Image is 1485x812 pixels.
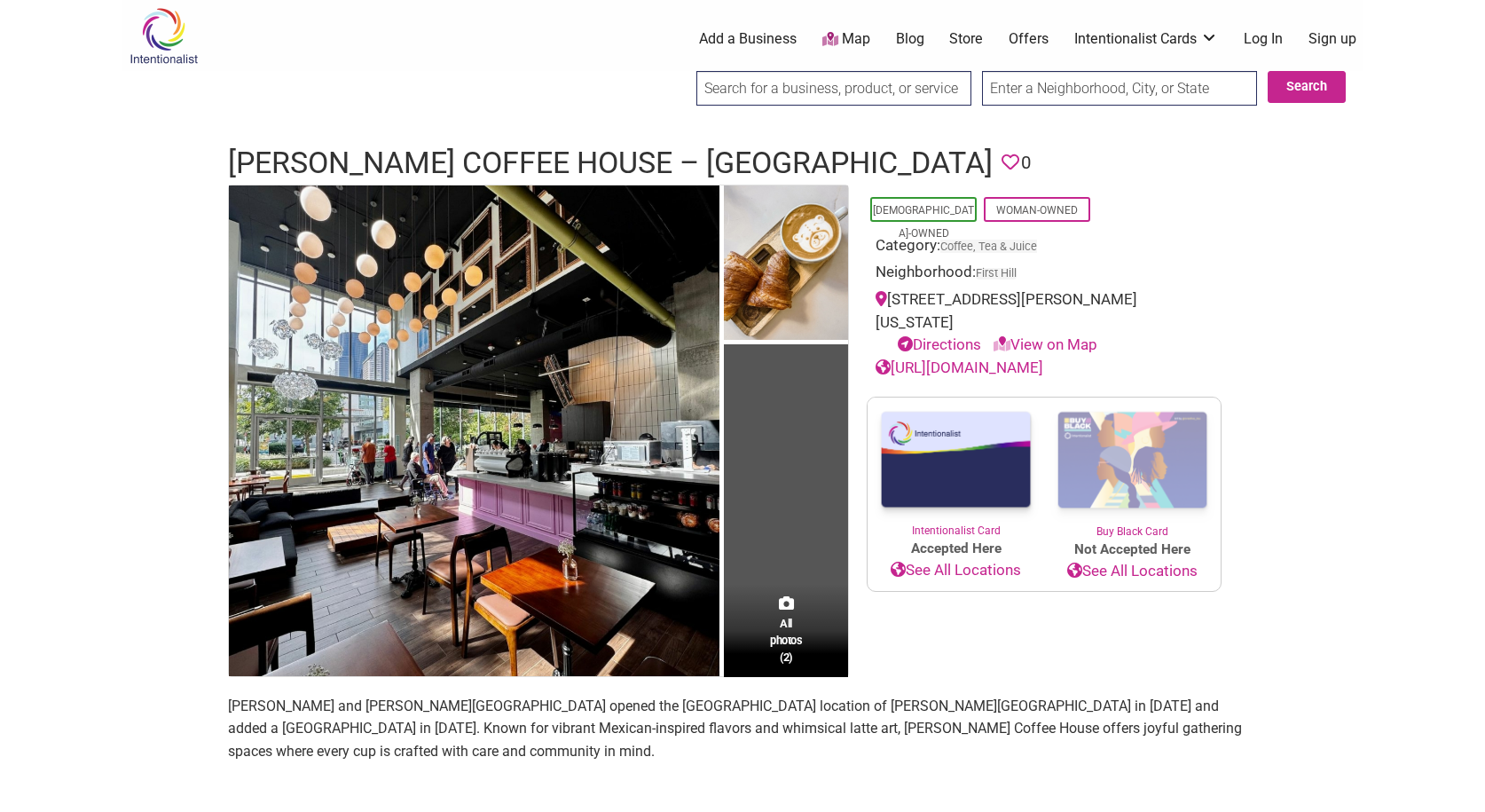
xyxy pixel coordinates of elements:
[868,398,1044,539] a: Intentionalist Card
[873,204,974,240] a: [DEMOGRAPHIC_DATA]-Owned
[868,559,1044,582] a: See All Locations
[876,261,1213,288] div: Neighborhood:
[1308,29,1356,49] a: Sign up
[876,359,1043,376] a: [URL][DOMAIN_NAME]
[994,335,1097,353] a: View on Map
[696,71,971,106] input: Search for a business, product, or service
[1044,398,1221,540] a: Buy Black Card
[1074,29,1218,49] a: Intentionalist Cards
[724,185,848,345] img: Leon Coffee House
[1044,398,1221,524] img: Buy Black Card
[228,142,993,185] h1: [PERSON_NAME] Coffee House – [GEOGRAPHIC_DATA]
[876,234,1213,262] div: Category:
[868,539,1044,559] span: Accepted Here
[1044,560,1221,583] a: See All Locations
[868,398,1044,523] img: Intentionalist Card
[822,29,870,50] a: Map
[949,29,983,49] a: Store
[1268,71,1346,103] button: Search
[898,335,981,353] a: Directions
[976,268,1017,280] span: First Hill
[896,29,924,49] a: Blog
[228,695,1257,763] p: [PERSON_NAME] and [PERSON_NAME][GEOGRAPHIC_DATA] opened the [GEOGRAPHIC_DATA] location of [PERSON...
[996,204,1078,217] a: Woman-Owned
[229,185,719,676] img: Leon Coffee House
[982,71,1257,106] input: Enter a Neighborhood, City, or State
[1244,29,1283,49] a: Log In
[940,240,1037,253] a: Coffee, Tea & Juice
[1009,29,1049,49] a: Offers
[1021,149,1031,177] span: 0
[122,7,206,65] img: Intentionalist
[1044,540,1221,560] span: Not Accepted Here
[699,29,797,49] a: Add a Business
[876,288,1213,357] div: [STREET_ADDRESS][PERSON_NAME][US_STATE]
[770,615,802,666] span: All photos (2)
